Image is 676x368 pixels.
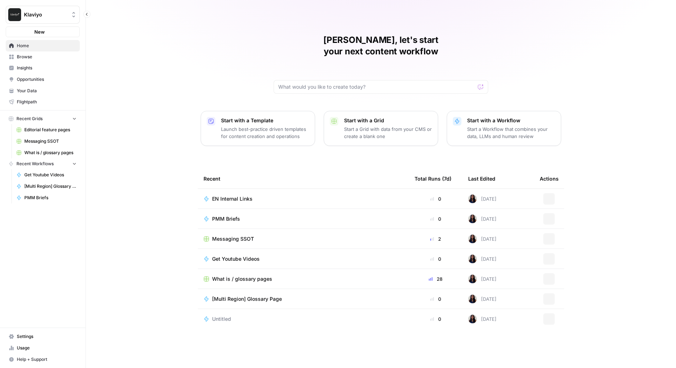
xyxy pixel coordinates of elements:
[201,111,315,146] button: Start with a TemplateLaunch best-practice driven templates for content creation and operations
[204,295,403,303] a: [Multi Region] Glossary Page
[212,235,254,242] span: Messaging SSOT
[24,149,77,156] span: What is / glossary pages
[274,34,488,57] h1: [PERSON_NAME], let's start your next content workflow
[6,354,80,365] button: Help + Support
[204,275,403,283] a: What is / glossary pages
[6,6,80,24] button: Workspace: Klaviyo
[468,295,477,303] img: rox323kbkgutb4wcij4krxobkpon
[415,169,451,188] div: Total Runs (7d)
[17,99,77,105] span: Flightpath
[16,116,43,122] span: Recent Grids
[324,111,438,146] button: Start with a GridStart a Grid with data from your CMS or create a blank one
[468,169,495,188] div: Last Edited
[8,8,21,21] img: Klaviyo Logo
[13,181,80,192] a: [Multi Region] Glossary Page
[415,315,457,323] div: 0
[468,315,496,323] div: [DATE]
[415,295,457,303] div: 0
[13,147,80,158] a: What is / glossary pages
[6,62,80,74] a: Insights
[204,235,403,242] a: Messaging SSOT
[468,235,496,243] div: [DATE]
[24,127,77,133] span: Editorial feature pages
[24,172,77,178] span: Get Youtube Videos
[13,192,80,203] a: PMM Briefs
[415,215,457,222] div: 0
[6,51,80,63] a: Browse
[415,195,457,202] div: 0
[468,295,496,303] div: [DATE]
[6,96,80,108] a: Flightpath
[24,138,77,144] span: Messaging SSOT
[415,255,457,262] div: 0
[24,183,77,190] span: [Multi Region] Glossary Page
[6,342,80,354] a: Usage
[467,126,555,140] p: Start a Workflow that combines your data, LLMs and human review
[212,255,260,262] span: Get Youtube Videos
[212,215,240,222] span: PMM Briefs
[468,275,496,283] div: [DATE]
[468,315,477,323] img: rox323kbkgutb4wcij4krxobkpon
[212,275,272,283] span: What is / glossary pages
[468,255,496,263] div: [DATE]
[204,215,403,222] a: PMM Briefs
[6,113,80,124] button: Recent Grids
[17,333,77,340] span: Settings
[468,195,477,203] img: rox323kbkgutb4wcij4krxobkpon
[17,356,77,363] span: Help + Support
[17,88,77,94] span: Your Data
[17,54,77,60] span: Browse
[467,117,555,124] p: Start with a Workflow
[468,215,477,223] img: rox323kbkgutb4wcij4krxobkpon
[221,126,309,140] p: Launch best-practice driven templates for content creation and operations
[212,315,231,323] span: Untitled
[17,345,77,351] span: Usage
[6,331,80,342] a: Settings
[344,117,432,124] p: Start with a Grid
[24,11,67,18] span: Klaviyo
[17,65,77,71] span: Insights
[468,275,477,283] img: rox323kbkgutb4wcij4krxobkpon
[24,195,77,201] span: PMM Briefs
[212,195,253,202] span: EN Internal Links
[344,126,432,140] p: Start a Grid with data from your CMS or create a blank one
[468,215,496,223] div: [DATE]
[204,195,403,202] a: EN Internal Links
[6,26,80,37] button: New
[6,158,80,169] button: Recent Workflows
[17,76,77,83] span: Opportunities
[212,295,282,303] span: [Multi Region] Glossary Page
[468,235,477,243] img: rox323kbkgutb4wcij4krxobkpon
[34,28,45,35] span: New
[16,161,54,167] span: Recent Workflows
[540,169,559,188] div: Actions
[447,111,561,146] button: Start with a WorkflowStart a Workflow that combines your data, LLMs and human review
[204,255,403,262] a: Get Youtube Videos
[204,169,403,188] div: Recent
[17,43,77,49] span: Home
[204,315,403,323] a: Untitled
[415,235,457,242] div: 2
[6,85,80,97] a: Your Data
[415,275,457,283] div: 28
[6,40,80,51] a: Home
[6,74,80,85] a: Opportunities
[13,169,80,181] a: Get Youtube Videos
[13,124,80,136] a: Editorial feature pages
[13,136,80,147] a: Messaging SSOT
[221,117,309,124] p: Start with a Template
[278,83,475,90] input: What would you like to create today?
[468,195,496,203] div: [DATE]
[468,255,477,263] img: rox323kbkgutb4wcij4krxobkpon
